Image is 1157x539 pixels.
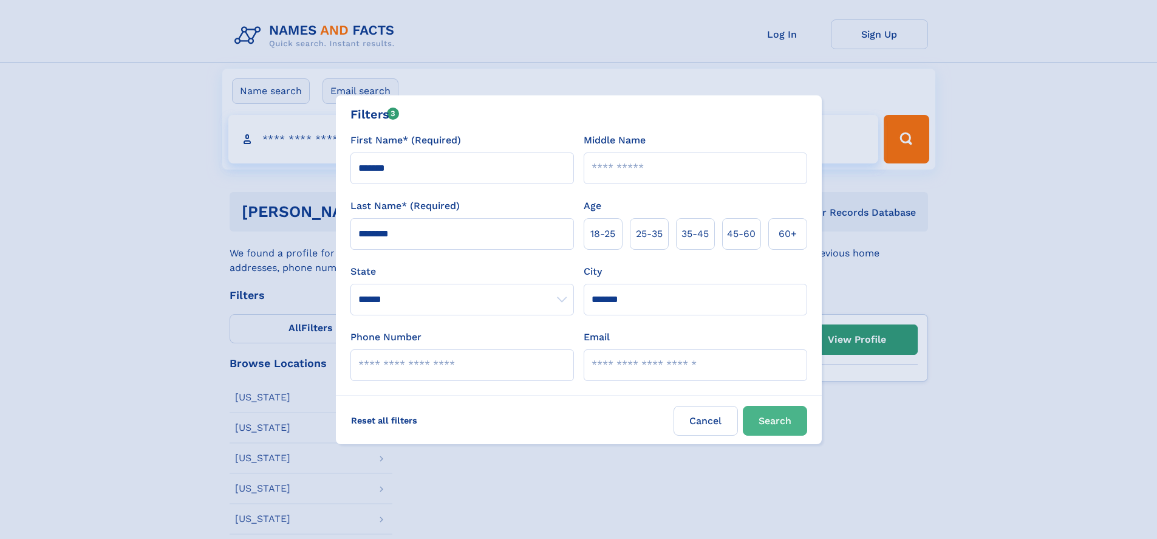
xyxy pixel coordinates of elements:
label: Middle Name [584,133,646,148]
span: 45‑60 [727,227,756,241]
button: Search [743,406,807,436]
span: 35‑45 [681,227,709,241]
label: Age [584,199,601,213]
label: Last Name* (Required) [350,199,460,213]
label: Email [584,330,610,345]
label: First Name* (Required) [350,133,461,148]
label: Phone Number [350,330,422,345]
label: Reset all filters [343,406,425,435]
label: Cancel [674,406,738,436]
span: 60+ [779,227,797,241]
label: State [350,264,574,279]
span: 18‑25 [590,227,615,241]
div: Filters [350,105,400,123]
span: 25‑35 [636,227,663,241]
label: City [584,264,602,279]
